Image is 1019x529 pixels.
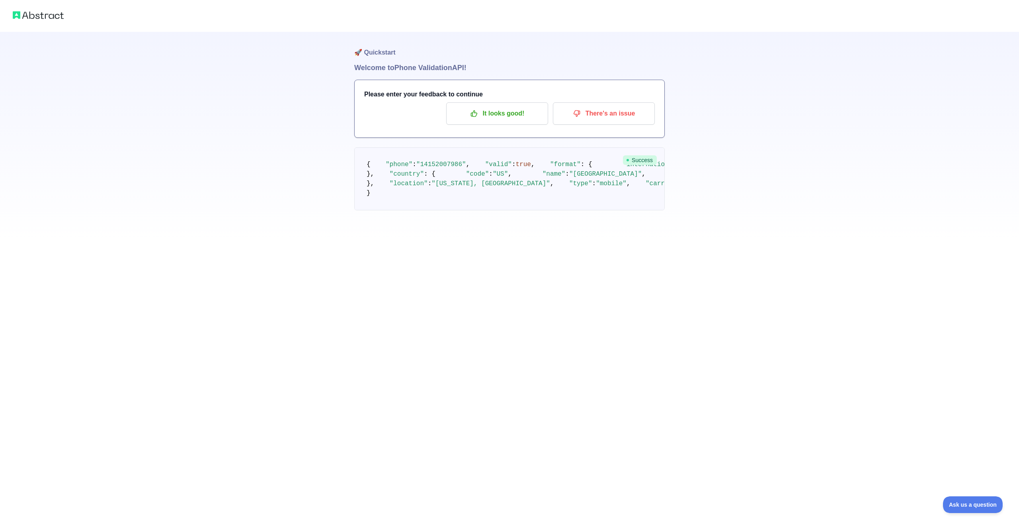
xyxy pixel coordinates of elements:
[485,161,512,168] span: "valid"
[569,180,592,187] span: "type"
[493,170,508,178] span: "US"
[452,107,542,120] p: It looks good!
[367,161,371,168] span: {
[531,161,535,168] span: ,
[512,161,516,168] span: :
[543,170,566,178] span: "name"
[354,32,665,62] h1: 🚀 Quickstart
[428,180,432,187] span: :
[466,170,489,178] span: "code"
[354,62,665,73] h1: Welcome to Phone Validation API!
[390,180,428,187] span: "location"
[489,170,493,178] span: :
[516,161,531,168] span: true
[565,170,569,178] span: :
[596,180,627,187] span: "mobile"
[559,107,649,120] p: There's an issue
[581,161,592,168] span: : {
[550,161,581,168] span: "format"
[627,180,631,187] span: ,
[386,161,412,168] span: "phone"
[367,161,871,197] code: }, }, }
[466,161,470,168] span: ,
[623,155,657,165] span: Success
[943,496,1003,513] iframe: Toggle Customer Support
[550,180,554,187] span: ,
[446,102,548,125] button: It looks good!
[623,161,680,168] span: "international"
[508,170,512,178] span: ,
[364,90,655,99] h3: Please enter your feedback to continue
[390,170,424,178] span: "country"
[646,180,680,187] span: "carrier"
[412,161,416,168] span: :
[553,102,655,125] button: There's an issue
[642,170,646,178] span: ,
[416,161,466,168] span: "14152007986"
[13,10,64,21] img: Abstract logo
[431,180,550,187] span: "[US_STATE], [GEOGRAPHIC_DATA]"
[424,170,435,178] span: : {
[569,170,642,178] span: "[GEOGRAPHIC_DATA]"
[592,180,596,187] span: :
